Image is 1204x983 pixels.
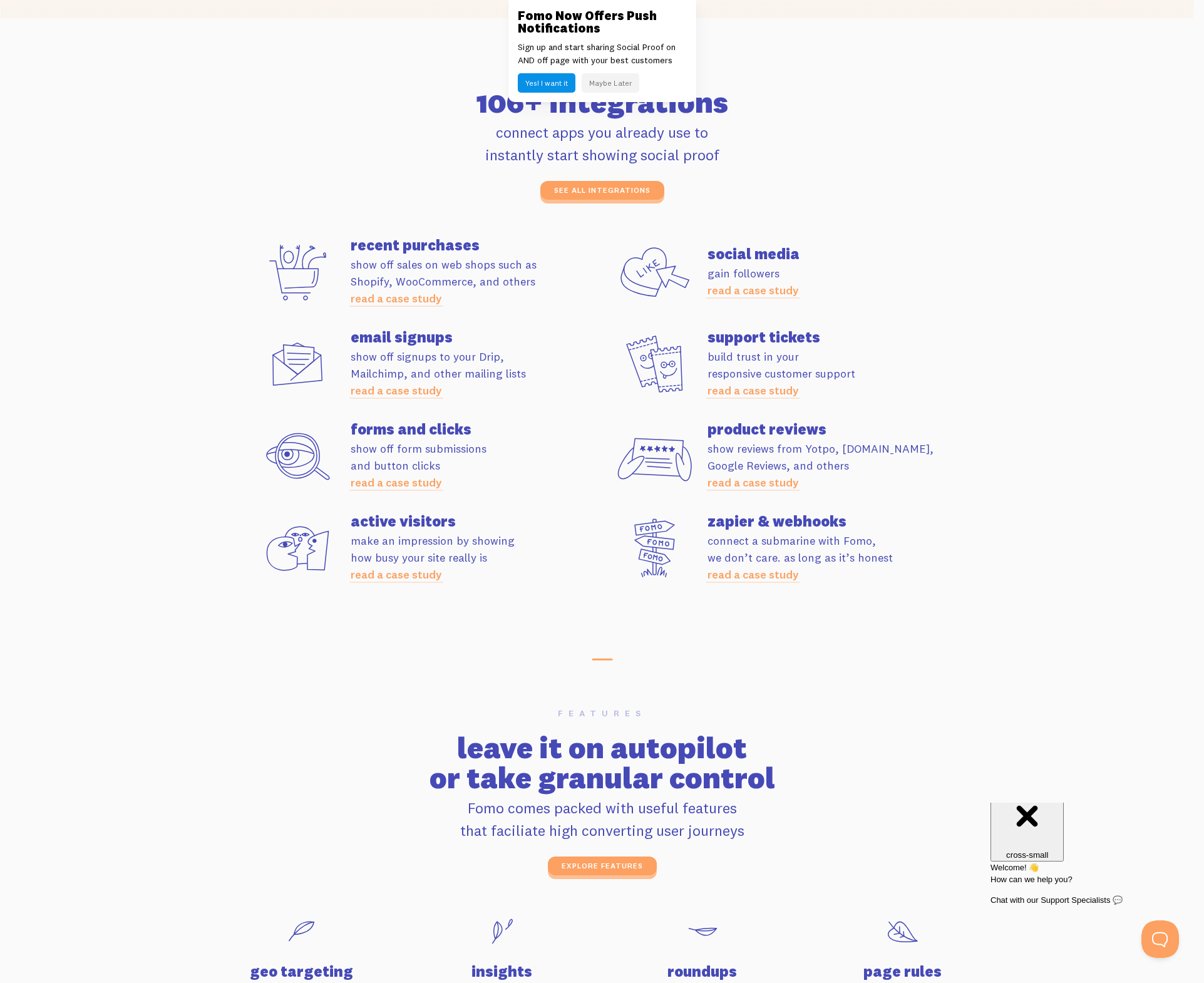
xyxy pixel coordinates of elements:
[253,709,952,718] h6: features
[209,964,394,979] h4: geo targeting
[610,964,795,979] h4: roundups
[707,440,959,491] p: show reviews from Yotpo, [DOMAIN_NAME], Google Reviews, and others
[540,181,664,200] a: see all integrations
[351,532,602,583] p: make an impression by showing how busy your site really is
[409,964,595,979] h4: insights
[518,9,687,34] h3: Fomo Now Offers Push Notifications
[253,796,952,841] p: Fomo comes packed with useful features that faciliate high converting user journeys
[253,87,952,117] h2: 106+ integrations
[707,246,959,261] h4: social media
[351,291,442,306] a: read a case study
[707,421,959,436] h4: product reviews
[351,440,602,491] p: show off form submissions and button clicks
[351,421,602,436] h4: forms and clicks
[351,475,442,490] a: read a case study
[707,283,799,297] a: read a case study
[707,348,959,399] p: build trust in your responsive customer support
[707,513,959,528] h4: zapier & webhooks
[707,475,799,490] a: read a case study
[582,73,639,93] button: Maybe Later
[253,733,952,793] h2: leave it on autopilot or take granular control
[351,567,442,582] a: read a case study
[351,329,602,344] h4: email signups
[518,73,575,93] button: Yes! I want it
[707,383,799,398] a: read a case study
[1141,920,1179,958] iframe: Help Scout Beacon - Open
[253,121,952,166] p: connect apps you already use to instantly start showing social proof
[351,348,602,399] p: show off signups to your Drip, Mailchimp, and other mailing lists
[253,63,952,72] h6: Apps
[707,265,959,299] p: gain followers
[518,41,687,67] p: Sign up and start sharing Social Proof on AND off page with your best customers
[351,513,602,528] h4: active visitors
[984,803,1186,920] iframe: Help Scout Beacon - Messages and Notifications
[351,237,602,252] h4: recent purchases
[351,256,602,307] p: show off sales on web shops such as Shopify, WooCommerce, and others
[548,857,657,875] a: explore features
[707,567,799,582] a: read a case study
[810,964,996,979] h4: page rules
[707,532,959,583] p: connect a submarine with Fomo, we don’t care. as long as it’s honest
[707,329,959,344] h4: support tickets
[351,383,442,398] a: read a case study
